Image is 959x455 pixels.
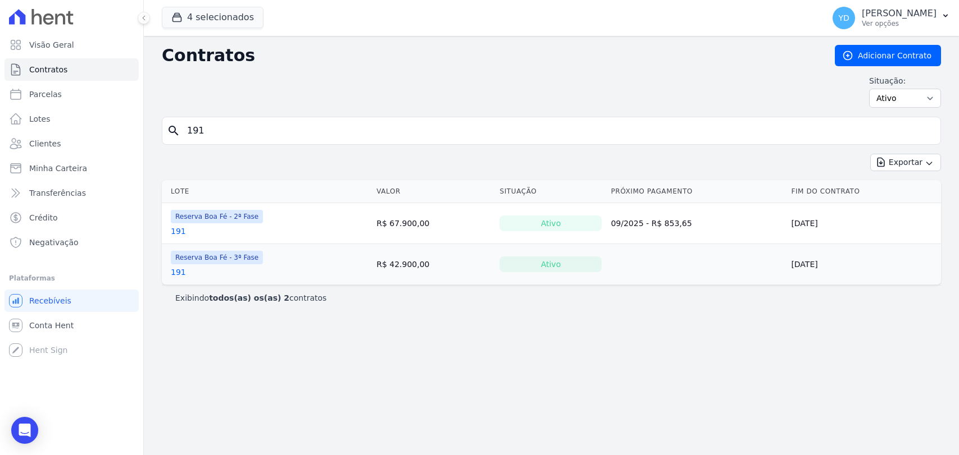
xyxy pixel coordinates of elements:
a: Adicionar Contrato [835,45,941,66]
p: Exibindo contratos [175,292,326,304]
th: Situação [495,180,606,203]
span: Recebíveis [29,295,71,306]
label: Situação: [869,75,941,86]
span: Crédito [29,212,58,223]
a: 09/2025 - R$ 853,65 [611,219,692,228]
a: Lotes [4,108,139,130]
td: R$ 67.900,00 [372,203,495,244]
span: Clientes [29,138,61,149]
span: Reserva Boa Fé - 2ª Fase [171,210,263,223]
span: Lotes [29,113,51,125]
span: Contratos [29,64,67,75]
td: [DATE] [787,244,941,285]
i: search [167,124,180,137]
div: Ativo [499,256,602,272]
div: Plataformas [9,272,134,285]
td: [DATE] [787,203,941,244]
span: Transferências [29,187,86,199]
span: Conta Hent [29,320,74,331]
th: Lote [162,180,372,203]
span: Reserva Boa Fé - 3ª Fase [171,251,263,264]
button: Exportar [870,154,941,171]
th: Próximo Pagamento [606,180,787,203]
a: 191 [171,266,186,278]
a: Transferências [4,182,139,204]
a: Parcelas [4,83,139,105]
td: R$ 42.900,00 [372,244,495,285]
button: 4 selecionados [162,7,263,28]
a: Minha Carteira [4,157,139,180]
p: Ver opções [862,19,937,28]
input: Buscar por nome do lote [180,120,936,142]
a: Contratos [4,58,139,81]
button: YD [PERSON_NAME] Ver opções [824,2,959,34]
p: [PERSON_NAME] [862,8,937,19]
span: Parcelas [29,89,62,100]
a: Crédito [4,206,139,229]
div: Open Intercom Messenger [11,417,38,444]
span: Negativação [29,237,79,248]
b: todos(as) os(as) 2 [209,293,289,302]
div: Ativo [499,215,602,231]
span: Minha Carteira [29,163,87,174]
a: Clientes [4,132,139,155]
a: Negativação [4,231,139,254]
a: Recebíveis [4,289,139,312]
th: Valor [372,180,495,203]
a: Conta Hent [4,314,139,337]
a: 191 [171,226,186,237]
span: YD [838,14,849,22]
h2: Contratos [162,45,817,66]
a: Visão Geral [4,34,139,56]
span: Visão Geral [29,39,74,50]
th: Fim do Contrato [787,180,941,203]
